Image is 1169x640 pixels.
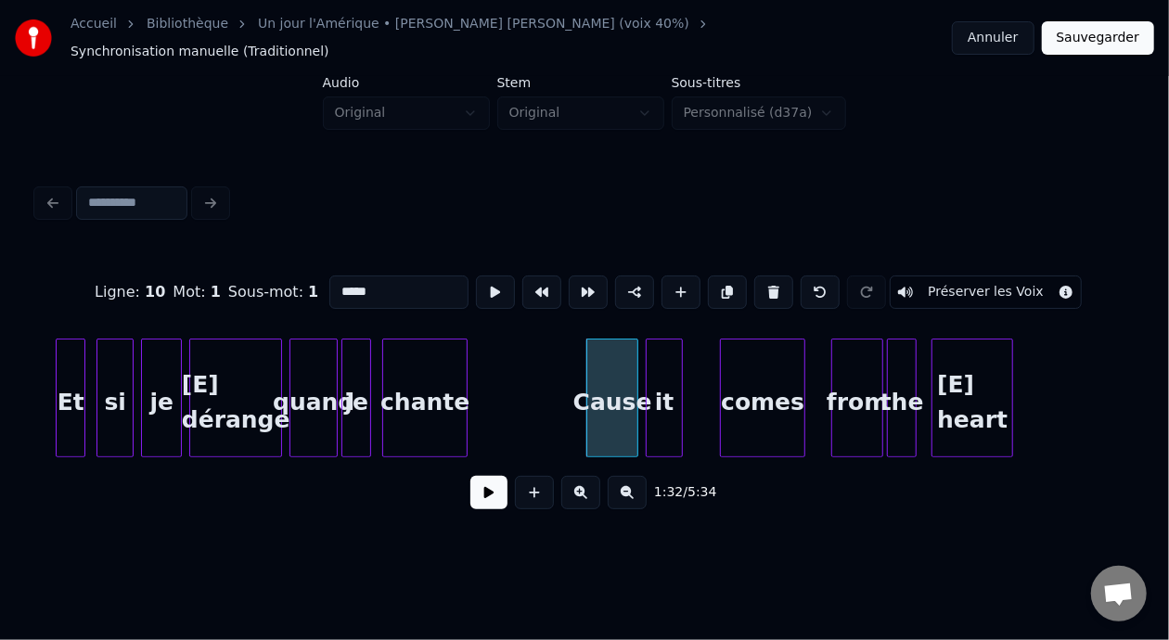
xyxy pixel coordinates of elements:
span: 10 [145,283,165,301]
span: 1:32 [654,483,683,502]
button: Annuler [952,21,1034,55]
div: Ligne : [95,281,165,303]
a: Bibliothèque [147,15,228,33]
a: Un jour l'Amérique • [PERSON_NAME] [PERSON_NAME] (voix 40%) [258,15,689,33]
label: Stem [497,76,664,89]
div: / [654,483,699,502]
a: Accueil [71,15,117,33]
label: Sous-titres [672,76,847,89]
button: Sauvegarder [1042,21,1154,55]
nav: breadcrumb [71,15,952,61]
span: 5:34 [687,483,716,502]
span: 1 [211,283,221,301]
span: Synchronisation manuelle (Traditionnel) [71,43,329,61]
button: Toggle [890,275,1082,309]
div: Mot : [173,281,221,303]
label: Audio [323,76,490,89]
img: youka [15,19,52,57]
div: Sous-mot : [228,281,318,303]
div: Ouvrir le chat [1091,566,1147,621]
span: 1 [308,283,318,301]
